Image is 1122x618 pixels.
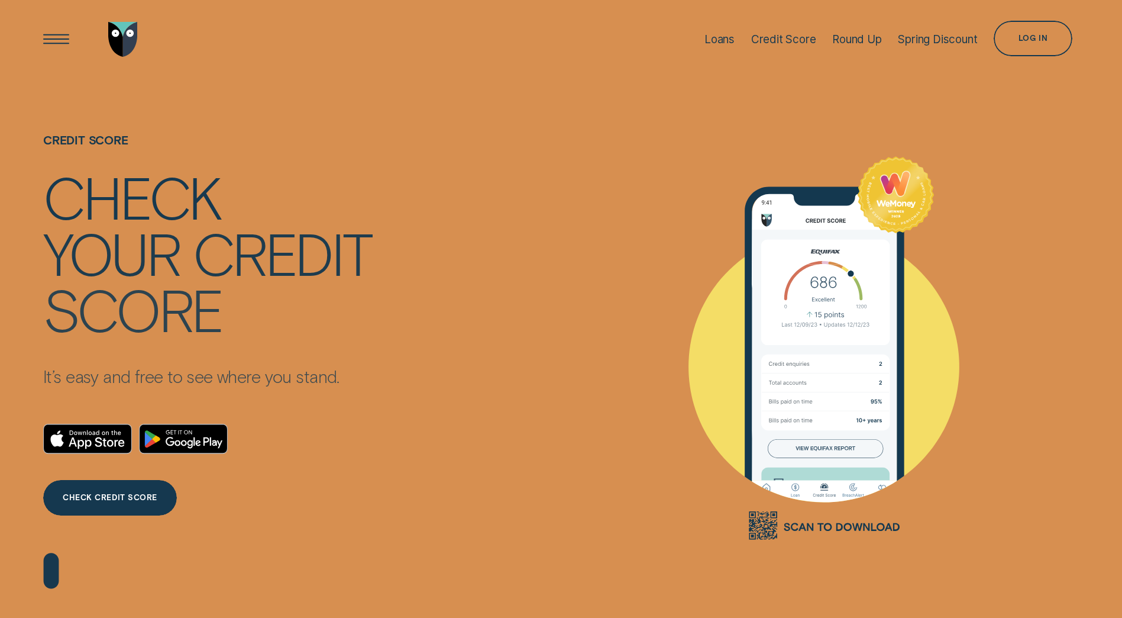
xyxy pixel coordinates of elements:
a: CHECK CREDIT SCORE [43,480,177,516]
div: Round Up [832,33,882,46]
a: Download on the App Store [43,424,132,454]
h1: Credit Score [43,133,371,169]
button: Log in [994,21,1072,56]
div: score [43,282,222,337]
p: It’s easy and free to see where you stand. [43,366,371,387]
div: Loans [704,33,735,46]
h4: Check your credit score [43,169,371,334]
div: Spring Discount [898,33,977,46]
div: Credit Score [751,33,816,46]
div: Check [43,170,221,225]
a: Android App on Google Play [139,424,228,454]
img: Wisr [108,22,138,57]
div: credit [193,226,371,281]
button: Open Menu [38,22,74,57]
div: your [43,226,179,281]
